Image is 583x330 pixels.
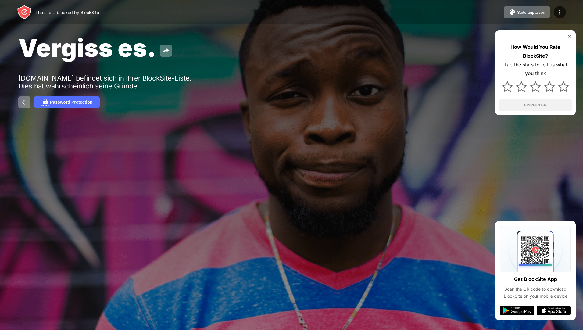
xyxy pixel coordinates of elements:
span: Vergiss es. [18,33,156,63]
img: star.svg [516,81,527,92]
div: The site is blocked by BlockSite [35,10,99,15]
button: EINREICHEN [499,99,572,111]
img: app-store.svg [537,306,571,315]
img: share.svg [162,47,170,54]
img: pallet.svg [509,9,516,16]
img: star.svg [558,81,569,92]
button: Seite anpassen [504,6,550,18]
img: google-play.svg [500,306,534,315]
div: Get BlockSite App [514,275,557,284]
img: header-logo.svg [17,5,32,20]
button: Password Protection [34,96,100,108]
div: How Would You Rate BlockSite? [499,43,572,60]
img: rate-us-close.svg [567,34,572,39]
div: Tap the stars to tell us what you think [499,60,572,78]
img: password.svg [41,99,49,106]
img: back.svg [21,99,28,106]
img: star.svg [530,81,541,92]
img: star.svg [502,81,513,92]
div: Scan the QR code to download BlockSite on your mobile device [500,286,571,300]
img: qrcode.svg [500,226,571,272]
img: menu-icon.svg [556,9,563,16]
div: [DOMAIN_NAME] befindet sich in Ihrer BlockSite-Liste. Dies hat wahrscheinlich seine Gründe. [18,74,207,90]
img: star.svg [544,81,555,92]
div: Password Protection [50,100,92,105]
div: Seite anpassen [517,10,545,15]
